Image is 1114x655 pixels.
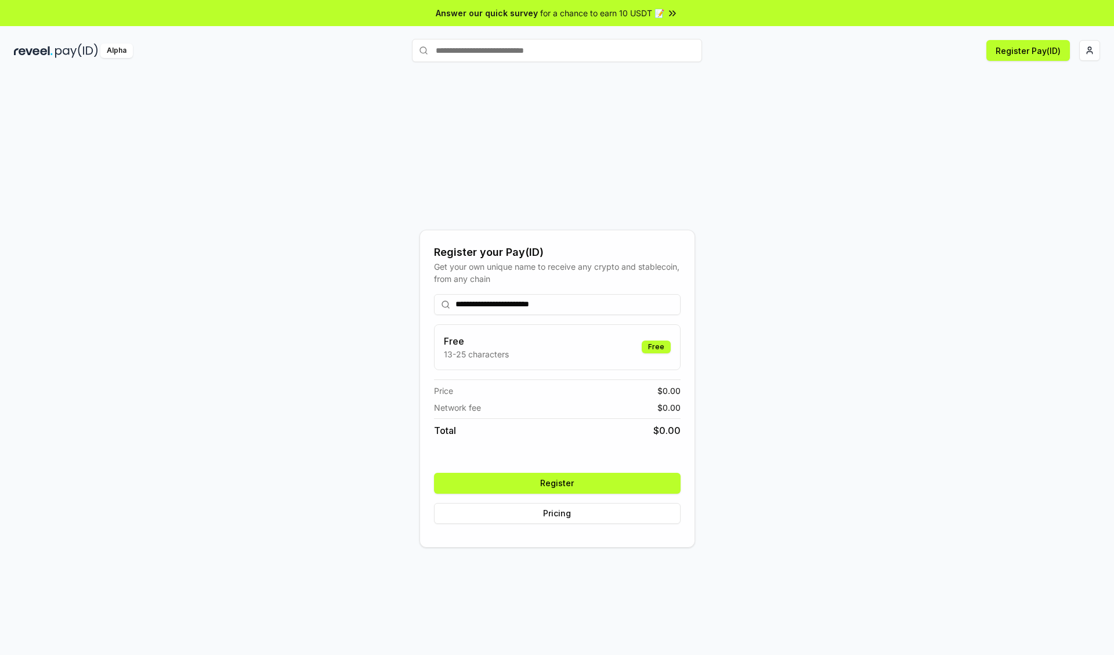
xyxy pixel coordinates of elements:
[444,348,509,360] p: 13-25 characters
[434,503,681,524] button: Pricing
[657,385,681,397] span: $ 0.00
[100,44,133,58] div: Alpha
[434,401,481,414] span: Network fee
[434,260,681,285] div: Get your own unique name to receive any crypto and stablecoin, from any chain
[434,424,456,437] span: Total
[642,341,671,353] div: Free
[653,424,681,437] span: $ 0.00
[540,7,664,19] span: for a chance to earn 10 USDT 📝
[657,401,681,414] span: $ 0.00
[434,244,681,260] div: Register your Pay(ID)
[434,473,681,494] button: Register
[434,385,453,397] span: Price
[444,334,509,348] h3: Free
[436,7,538,19] span: Answer our quick survey
[986,40,1070,61] button: Register Pay(ID)
[14,44,53,58] img: reveel_dark
[55,44,98,58] img: pay_id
